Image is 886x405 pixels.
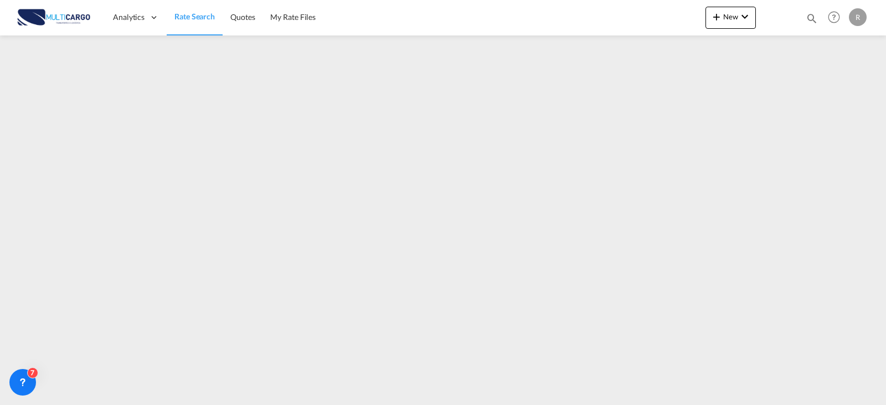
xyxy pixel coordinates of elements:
[806,12,818,24] md-icon: icon-magnify
[710,12,751,21] span: New
[806,12,818,29] div: icon-magnify
[849,8,867,26] div: R
[17,5,91,30] img: 82db67801a5411eeacfdbd8acfa81e61.png
[113,12,145,23] span: Analytics
[230,12,255,22] span: Quotes
[825,8,849,28] div: Help
[270,12,316,22] span: My Rate Files
[174,12,215,21] span: Rate Search
[705,7,756,29] button: icon-plus 400-fgNewicon-chevron-down
[710,10,723,23] md-icon: icon-plus 400-fg
[738,10,751,23] md-icon: icon-chevron-down
[825,8,843,27] span: Help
